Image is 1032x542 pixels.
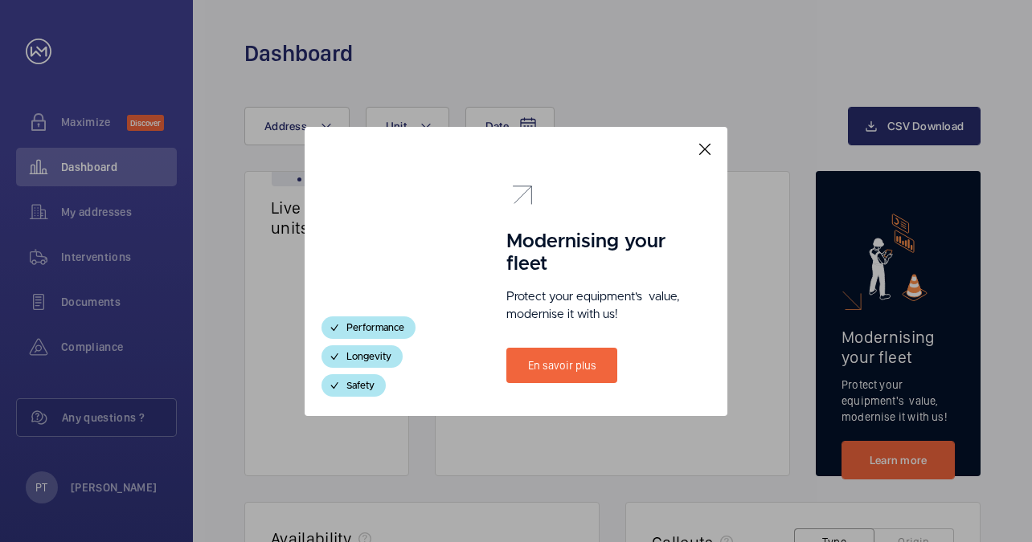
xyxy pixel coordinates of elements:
a: En savoir plus [506,348,617,383]
div: Safety [321,374,386,397]
h1: Modernising your fleet [506,230,685,275]
div: Longevity [321,345,403,368]
p: Protect your equipment's value, modernise it with us! [506,288,685,324]
div: Performance [321,316,416,339]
